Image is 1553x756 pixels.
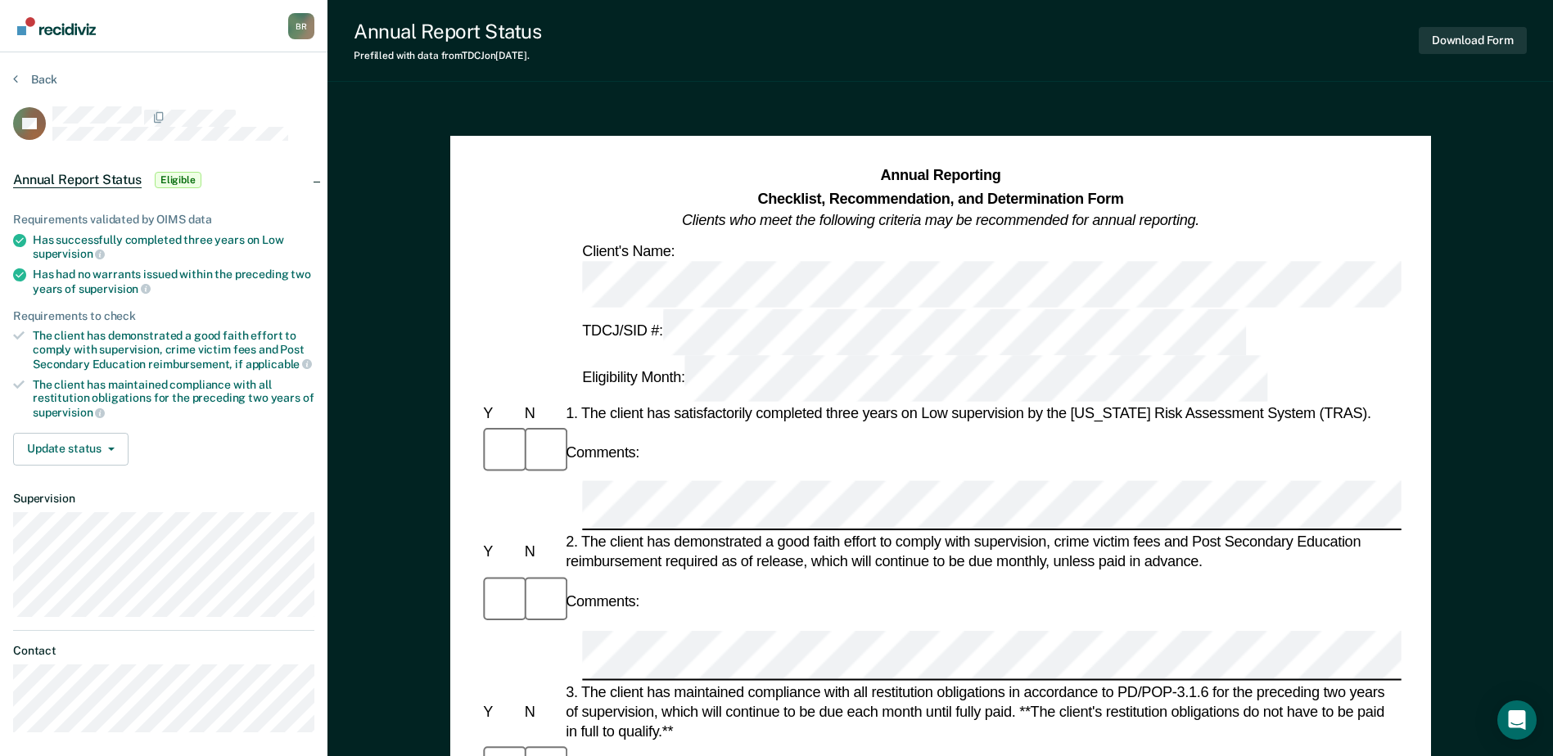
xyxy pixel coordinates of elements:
[33,268,314,295] div: Has had no warrants issued within the preceding two years of
[562,682,1402,741] div: 3. The client has maintained compliance with all restitution obligations in accordance to PD/POP-...
[33,378,314,420] div: The client has maintained compliance with all restitution obligations for the preceding two years of
[880,168,1000,184] strong: Annual Reporting
[13,644,314,658] dt: Contact
[480,702,521,722] div: Y
[13,213,314,227] div: Requirements validated by OIMS data
[480,542,521,562] div: Y
[246,358,312,371] span: applicable
[579,355,1271,402] div: Eligibility Month:
[13,492,314,506] dt: Supervision
[288,13,314,39] div: B R
[33,247,105,260] span: supervision
[33,329,314,371] div: The client has demonstrated a good faith effort to comply with supervision, crime victim fees and...
[17,17,96,35] img: Recidiviz
[288,13,314,39] button: Profile dropdown button
[79,282,151,295] span: supervision
[354,20,541,43] div: Annual Report Status
[1419,27,1527,54] button: Download Form
[354,50,541,61] div: Prefilled with data from TDCJ on [DATE] .
[33,406,105,419] span: supervision
[13,172,142,188] span: Annual Report Status
[480,403,521,423] div: Y
[562,403,1402,423] div: 1. The client has satisfactorily completed three years on Low supervision by the [US_STATE] Risk ...
[579,308,1248,355] div: TDCJ/SID #:
[757,190,1123,206] strong: Checklist, Recommendation, and Determination Form
[13,72,57,87] button: Back
[155,172,201,188] span: Eligible
[1497,700,1537,740] div: Open Intercom Messenger
[33,233,314,261] div: Has successfully completed three years on Low
[562,592,643,611] div: Comments:
[562,533,1402,572] div: 2. The client has demonstrated a good faith effort to comply with supervision, crime victim fees ...
[562,443,643,462] div: Comments:
[521,542,562,562] div: N
[13,433,129,466] button: Update status
[521,702,562,722] div: N
[682,212,1199,228] em: Clients who meet the following criteria may be recommended for annual reporting.
[521,403,562,423] div: N
[13,309,314,323] div: Requirements to check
